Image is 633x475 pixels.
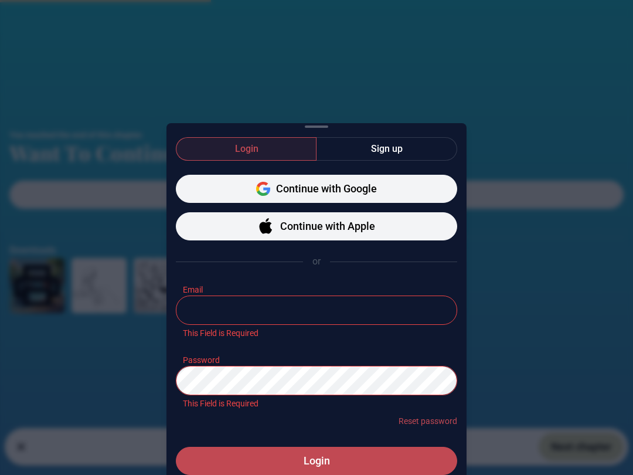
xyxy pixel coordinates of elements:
span: This Field is Required [183,327,457,339]
button: Continue with Apple [176,212,457,240]
a: Reset password [399,415,457,427]
button: Login [176,137,316,161]
span: Login [304,453,330,469]
button: Sign up [316,137,457,161]
span: Continue with Apple [280,218,375,235]
span: or [312,255,321,269]
label: Email [183,284,457,296]
button: GoogleContinue with Google [176,175,457,203]
span: This Field is Required [183,398,457,409]
button: Login [176,447,457,475]
span: Login [235,142,258,156]
span: Sign up [371,142,403,156]
label: Password [183,354,457,366]
img: Google [256,182,270,196]
span: Continue with Google [276,181,377,197]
